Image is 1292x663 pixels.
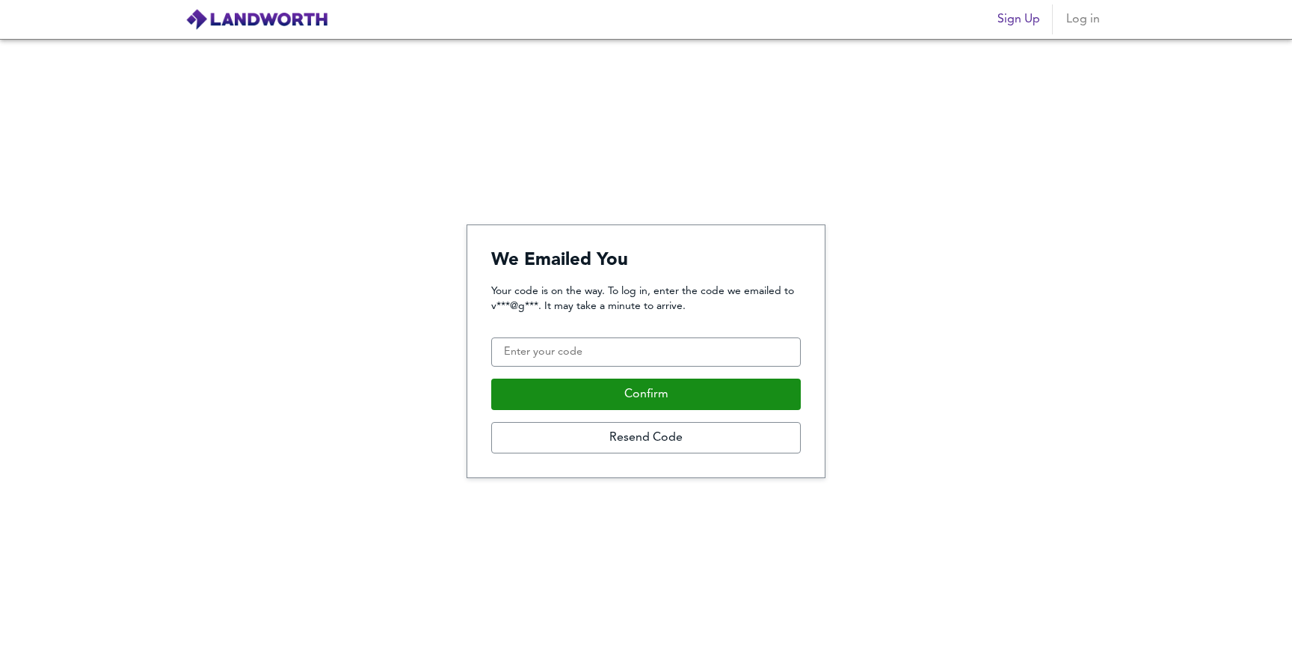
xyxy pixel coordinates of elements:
[997,9,1040,30] span: Sign Up
[1059,4,1107,34] button: Log in
[491,337,801,367] input: Enter your code
[491,379,801,410] button: Confirm
[491,284,801,314] p: Your code is on the way. To log in, enter the code we emailed to v***@g***. It may take a minute ...
[491,422,801,453] button: Resend Code
[185,8,328,31] img: logo
[491,249,801,272] h4: We Emailed You
[1065,9,1101,30] span: Log in
[991,4,1046,34] button: Sign Up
